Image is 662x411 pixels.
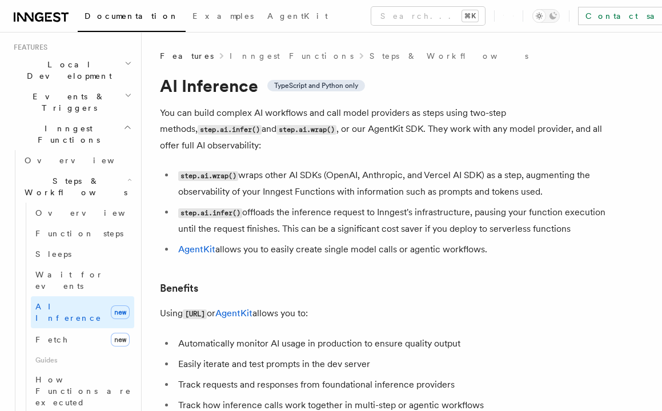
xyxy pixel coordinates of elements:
[35,229,123,238] span: Function steps
[20,150,134,171] a: Overview
[111,305,130,319] span: new
[31,264,134,296] a: Wait for events
[31,328,134,351] a: Fetchnew
[178,244,215,255] a: AgentKit
[35,302,102,323] span: AI Inference
[175,241,617,257] li: allows you to easily create single model calls or agentic workflows.
[31,203,134,223] a: Overview
[183,309,207,319] code: [URL]
[160,280,198,296] a: Benefits
[175,167,617,200] li: wraps other AI SDKs (OpenAI, Anthropic, and Vercel AI SDK) as a step, augmenting the observabilit...
[9,43,47,52] span: Features
[9,123,123,146] span: Inngest Functions
[78,3,186,32] a: Documentation
[198,125,262,135] code: step.ai.infer()
[31,244,134,264] a: Sleeps
[178,171,238,181] code: step.ai.wrap()
[35,208,153,217] span: Overview
[9,118,134,150] button: Inngest Functions
[370,50,528,62] a: Steps & Workflows
[160,305,617,322] p: Using or allows you to:
[20,171,134,203] button: Steps & Workflows
[230,50,354,62] a: Inngest Functions
[267,11,328,21] span: AgentKit
[31,296,134,328] a: AI Inferencenew
[85,11,179,21] span: Documentation
[215,308,252,319] a: AgentKit
[175,336,617,352] li: Automatically monitor AI usage in production to ensure quality output
[274,81,358,90] span: TypeScript and Python only
[111,333,130,346] span: new
[35,375,131,407] span: How Functions are executed
[160,105,617,154] p: You can build complex AI workflows and call model providers as steps using two-step methods, and ...
[371,7,485,25] button: Search...⌘K
[35,335,69,344] span: Fetch
[175,204,617,237] li: offloads the inference request to Inngest's infrastructure, pausing your function execution until...
[35,249,71,259] span: Sleeps
[532,9,560,23] button: Toggle dark mode
[186,3,260,31] a: Examples
[25,156,142,165] span: Overview
[31,351,134,369] span: Guides
[31,223,134,244] a: Function steps
[9,91,125,114] span: Events & Triggers
[175,356,617,372] li: Easily iterate and test prompts in the dev server
[462,10,478,22] kbd: ⌘K
[276,125,336,135] code: step.ai.wrap()
[260,3,335,31] a: AgentKit
[20,175,127,198] span: Steps & Workflows
[35,270,103,291] span: Wait for events
[9,59,125,82] span: Local Development
[9,54,134,86] button: Local Development
[175,377,617,393] li: Track requests and responses from foundational inference providers
[160,75,617,96] h1: AI Inference
[178,208,242,218] code: step.ai.infer()
[9,86,134,118] button: Events & Triggers
[160,50,214,62] span: Features
[192,11,254,21] span: Examples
